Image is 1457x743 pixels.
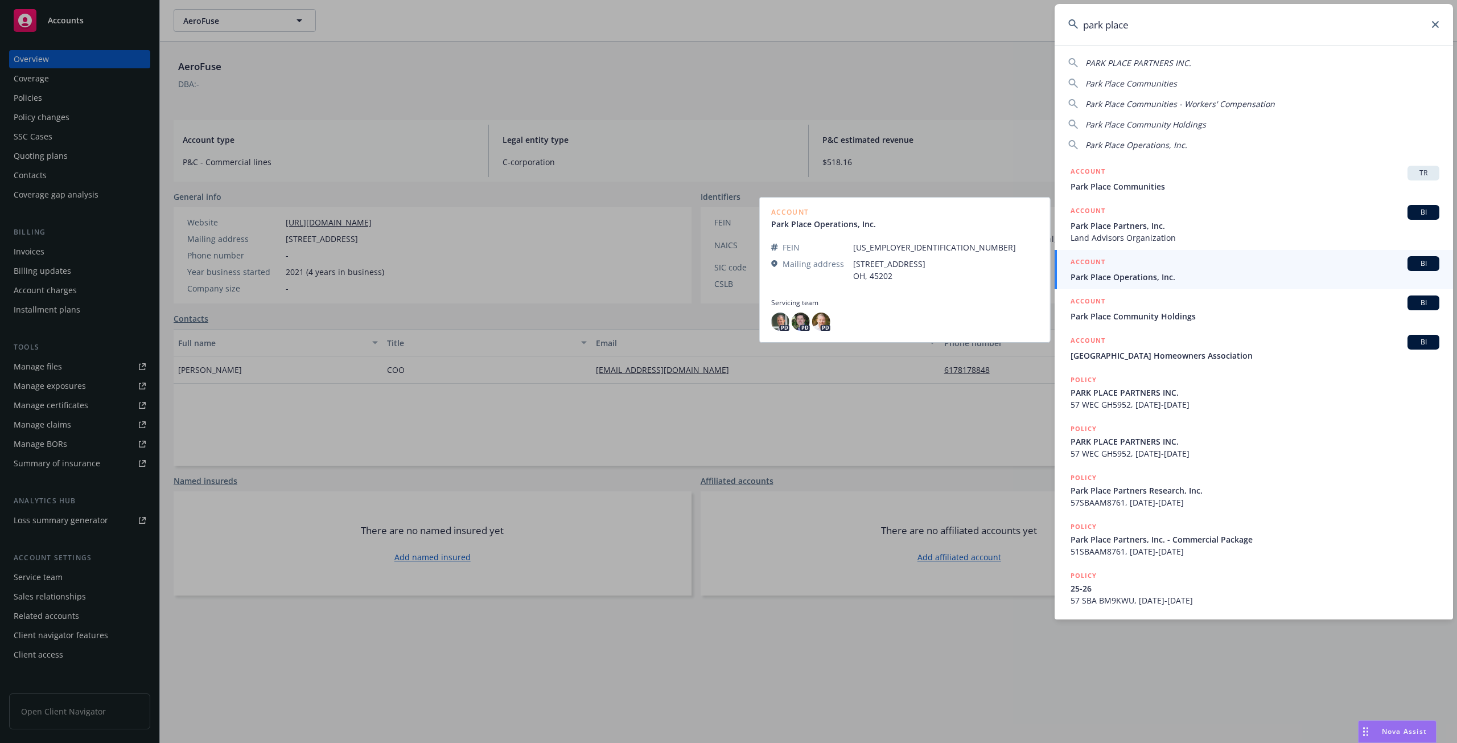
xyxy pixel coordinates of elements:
a: ACCOUNTBIPark Place Partners, Inc.Land Advisors Organization [1055,199,1453,250]
span: Park Place Community Holdings [1071,310,1439,322]
span: 57 WEC GH5952, [DATE]-[DATE] [1071,399,1439,411]
span: BI [1412,258,1435,269]
span: BI [1412,337,1435,347]
span: BI [1412,298,1435,308]
h5: POLICY [1071,374,1097,385]
span: 25-26 [1071,582,1439,594]
h5: ACCOUNT [1071,205,1105,219]
h5: POLICY [1071,521,1097,532]
a: ACCOUNTBIPark Place Community Holdings [1055,289,1453,329]
a: ACCOUNTBI[GEOGRAPHIC_DATA] Homeowners Association [1055,329,1453,368]
span: PARK PLACE PARTNERS INC. [1071,436,1439,448]
h5: ACCOUNT [1071,295,1105,309]
a: ACCOUNTTRPark Place Communities [1055,159,1453,199]
span: BI [1412,207,1435,217]
h5: ACCOUNT [1071,335,1105,348]
span: Park Place Operations, Inc. [1085,139,1187,150]
span: PARK PLACE PARTNERS INC. [1071,387,1439,399]
span: 51SBAAM8761, [DATE]-[DATE] [1071,545,1439,557]
span: Land Advisors Organization [1071,232,1439,244]
div: Drag to move [1359,721,1373,742]
input: Search... [1055,4,1453,45]
span: Nova Assist [1382,726,1427,736]
span: Park Place Partners Research, Inc. [1071,485,1439,496]
a: POLICYPARK PLACE PARTNERS INC.57 WEC GH5952, [DATE]-[DATE] [1055,368,1453,417]
a: ACCOUNTBIPark Place Operations, Inc. [1055,250,1453,289]
button: Nova Assist [1358,720,1437,743]
a: POLICYPark Place Partners, Inc. - Commercial Package51SBAAM8761, [DATE]-[DATE] [1055,515,1453,564]
span: Park Place Communities [1071,180,1439,192]
h5: POLICY [1071,423,1097,434]
h5: ACCOUNT [1071,256,1105,270]
span: 57 WEC GH5952, [DATE]-[DATE] [1071,448,1439,459]
span: PARK PLACE PARTNERS INC. [1085,58,1191,68]
span: Park Place Community Holdings [1085,119,1206,130]
span: Park Place Communities - Workers' Compensation [1085,98,1275,109]
span: 57 SBA BM9KWU, [DATE]-[DATE] [1071,594,1439,606]
h5: POLICY [1071,472,1097,483]
h5: ACCOUNT [1071,166,1105,179]
a: POLICYPark Place Partners Research, Inc.57SBAAM8761, [DATE]-[DATE] [1055,466,1453,515]
span: Park Place Operations, Inc. [1071,271,1439,283]
span: TR [1412,168,1435,178]
a: POLICY25-2657 SBA BM9KWU, [DATE]-[DATE] [1055,564,1453,613]
span: [GEOGRAPHIC_DATA] Homeowners Association [1071,350,1439,362]
span: 57SBAAM8761, [DATE]-[DATE] [1071,496,1439,508]
h5: POLICY [1071,570,1097,581]
span: Park Place Communities [1085,78,1177,89]
span: Park Place Partners, Inc. [1071,220,1439,232]
a: POLICYPARK PLACE PARTNERS INC.57 WEC GH5952, [DATE]-[DATE] [1055,417,1453,466]
span: Park Place Partners, Inc. - Commercial Package [1071,533,1439,545]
